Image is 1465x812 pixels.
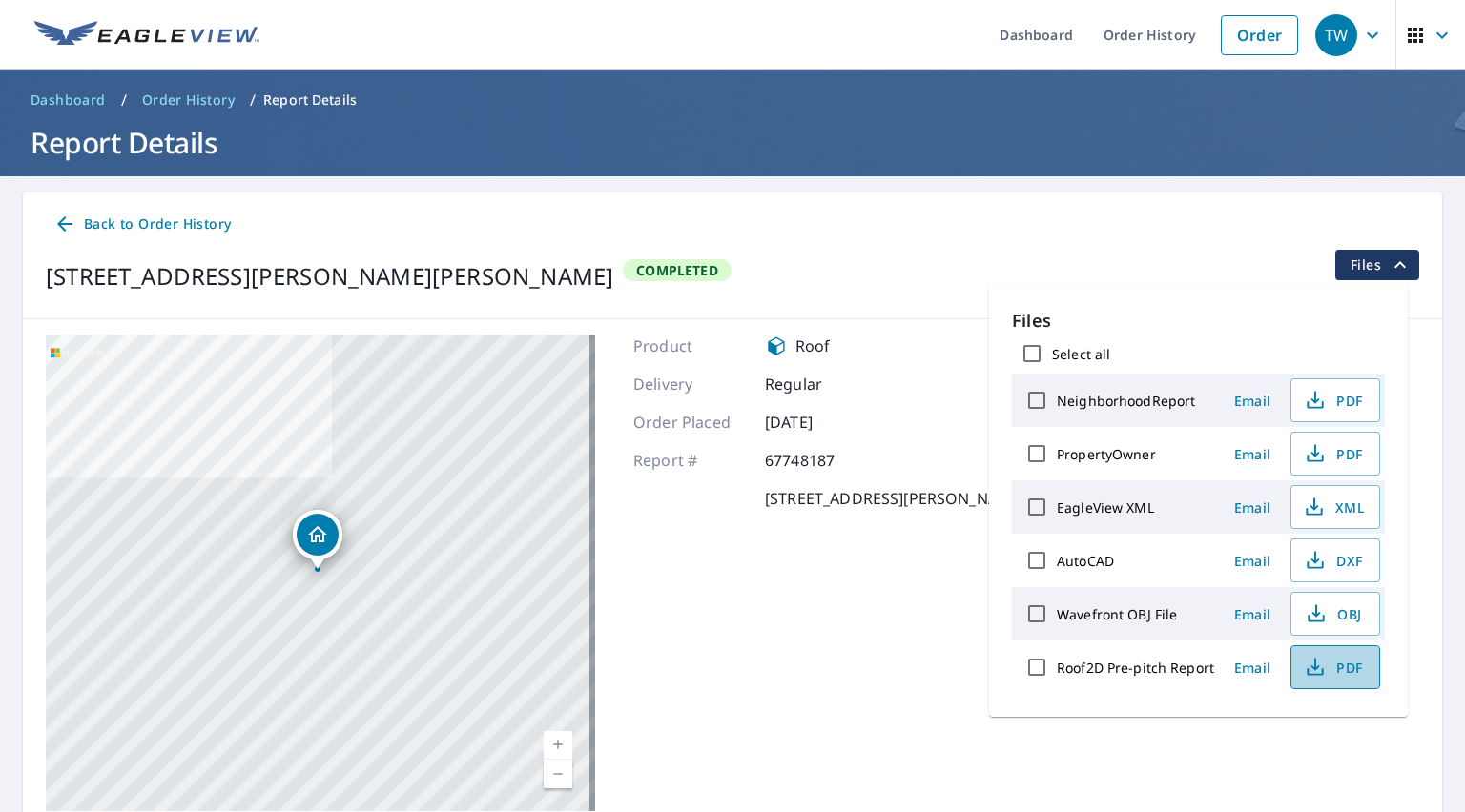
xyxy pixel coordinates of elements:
label: PropertyOwner [1057,445,1156,463]
span: Email [1229,659,1275,677]
span: Email [1229,392,1275,410]
a: Back to Order History [46,207,238,242]
p: Files [1012,308,1385,334]
span: Email [1229,445,1275,463]
button: Email [1222,599,1283,629]
div: [STREET_ADDRESS][PERSON_NAME][PERSON_NAME] [46,259,613,294]
img: EV Logo [34,21,259,50]
a: Order History [134,85,242,115]
p: Report Details [263,91,357,110]
button: PDF [1290,378,1380,422]
label: AutoCAD [1057,552,1114,570]
label: Roof2D Pre-pitch Report [1057,659,1214,677]
span: Email [1229,605,1275,623]
button: Email [1222,493,1283,522]
span: DXF [1303,549,1364,572]
button: filesDropdownBtn-67748187 [1334,250,1419,280]
button: PDF [1290,645,1380,689]
label: EagleView XML [1057,498,1154,517]
p: 67748187 [765,449,879,472]
span: Dashboard [31,91,106,110]
button: PDF [1290,432,1380,476]
a: Dashboard [23,85,113,115]
div: TW [1315,14,1357,56]
p: Order Placed [633,411,748,434]
p: Regular [765,373,879,396]
span: XML [1303,496,1364,518]
span: OBJ [1303,602,1364,625]
button: Email [1222,439,1283,469]
nav: breadcrumb [23,85,1442,115]
h1: Report Details [23,123,1442,162]
label: Wavefront OBJ File [1057,605,1177,623]
label: Select all [1052,345,1110,363]
button: DXF [1290,538,1380,582]
span: PDF [1303,442,1364,465]
li: / [250,89,256,112]
button: Email [1222,546,1283,576]
button: OBJ [1290,592,1380,636]
span: Email [1229,498,1275,517]
p: [DATE] [765,411,879,434]
button: Email [1222,386,1283,416]
span: Completed [625,261,730,279]
a: Current Level 17, Zoom Out [544,760,572,788]
p: Report # [633,449,748,472]
span: Back to Order History [53,213,231,236]
li: / [121,89,127,112]
button: Email [1222,653,1283,682]
p: [STREET_ADDRESS][PERSON_NAME][PERSON_NAME] [765,487,1147,510]
label: NeighborhoodReport [1057,392,1195,410]
a: Order [1221,15,1298,55]
span: PDF [1303,389,1364,412]
a: Current Level 17, Zoom In [544,731,572,760]
p: Delivery [633,373,748,396]
div: Roof [765,335,879,357]
span: Files [1351,254,1412,276]
button: XML [1290,485,1380,529]
p: Product [633,335,748,357]
span: Order History [142,91,235,110]
span: Email [1229,552,1275,570]
div: Dropped pin, building 1, Residential property, 4879 Chisolm Road Johns Island, SC 29455-4728 [293,510,342,569]
span: PDF [1303,656,1364,679]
